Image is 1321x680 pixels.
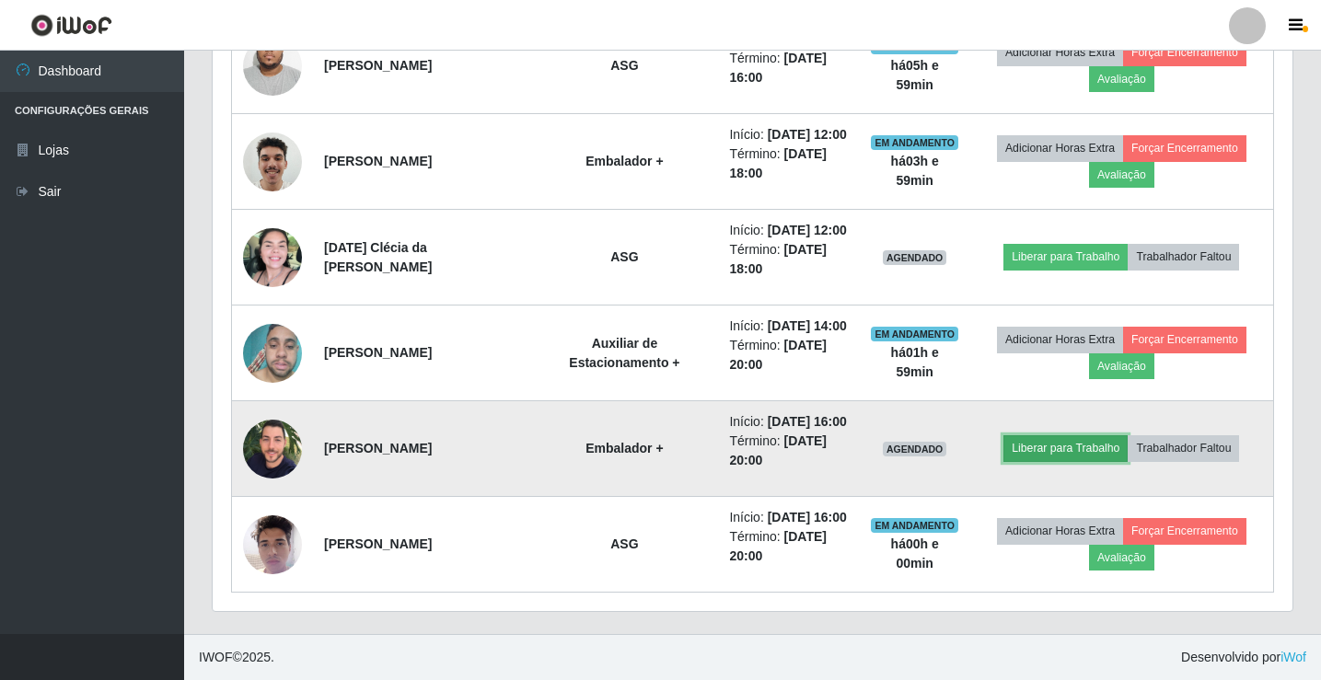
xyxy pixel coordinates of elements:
button: Avaliação [1089,353,1154,379]
button: Trabalhador Faltou [1128,244,1239,270]
li: Término: [729,240,848,279]
time: [DATE] 16:00 [768,414,847,429]
img: 1748551724527.jpeg [243,314,302,392]
button: Forçar Encerramento [1123,518,1246,544]
button: Trabalhador Faltou [1128,435,1239,461]
strong: ASG [610,58,638,73]
li: Início: [729,317,848,336]
button: Avaliação [1089,66,1154,92]
strong: Auxiliar de Estacionamento + [569,336,679,370]
strong: Embalador + [585,441,663,455]
button: Forçar Encerramento [1123,40,1246,65]
img: CoreUI Logo [30,14,112,37]
button: Avaliação [1089,545,1154,571]
strong: há 01 h e 59 min [891,345,939,379]
img: 1746230439933.jpeg [243,122,302,201]
li: Início: [729,125,848,144]
strong: Embalador + [585,154,663,168]
img: 1754498913807.jpeg [243,228,302,287]
time: [DATE] 12:00 [768,223,847,237]
button: Adicionar Horas Extra [997,135,1123,161]
strong: [PERSON_NAME] [324,58,432,73]
button: Adicionar Horas Extra [997,40,1123,65]
button: Forçar Encerramento [1123,135,1246,161]
li: Início: [729,221,848,240]
li: Término: [729,432,848,470]
span: EM ANDAMENTO [871,135,958,150]
time: [DATE] 12:00 [768,127,847,142]
strong: [DATE] Clécia da [PERSON_NAME] [324,240,432,274]
button: Avaliação [1089,162,1154,188]
button: Adicionar Horas Extra [997,327,1123,352]
strong: ASG [610,249,638,264]
strong: [PERSON_NAME] [324,441,432,455]
span: EM ANDAMENTO [871,518,958,533]
strong: há 03 h e 59 min [891,154,939,188]
span: AGENDADO [883,250,947,265]
span: © 2025 . [199,648,274,667]
span: Desenvolvido por [1181,648,1306,667]
button: Liberar para Trabalho [1003,435,1128,461]
strong: [PERSON_NAME] [324,345,432,360]
time: [DATE] 16:00 [768,510,847,524]
span: IWOF [199,650,233,664]
button: Forçar Encerramento [1123,327,1246,352]
button: Liberar para Trabalho [1003,244,1128,270]
span: AGENDADO [883,442,947,456]
li: Término: [729,336,848,375]
span: EM ANDAMENTO [871,327,958,341]
li: Início: [729,508,848,527]
time: [DATE] 14:00 [768,318,847,333]
li: Término: [729,144,848,183]
strong: há 00 h e 00 min [891,536,939,571]
li: Término: [729,49,848,87]
strong: [PERSON_NAME] [324,154,432,168]
li: Início: [729,412,848,432]
li: Término: [729,527,848,566]
strong: ASG [610,536,638,551]
strong: há 05 h e 59 min [891,58,939,92]
button: Adicionar Horas Extra [997,518,1123,544]
img: 1683118670739.jpeg [243,412,302,485]
img: 1725546046209.jpeg [243,505,302,583]
strong: [PERSON_NAME] [324,536,432,551]
a: iWof [1280,650,1306,664]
